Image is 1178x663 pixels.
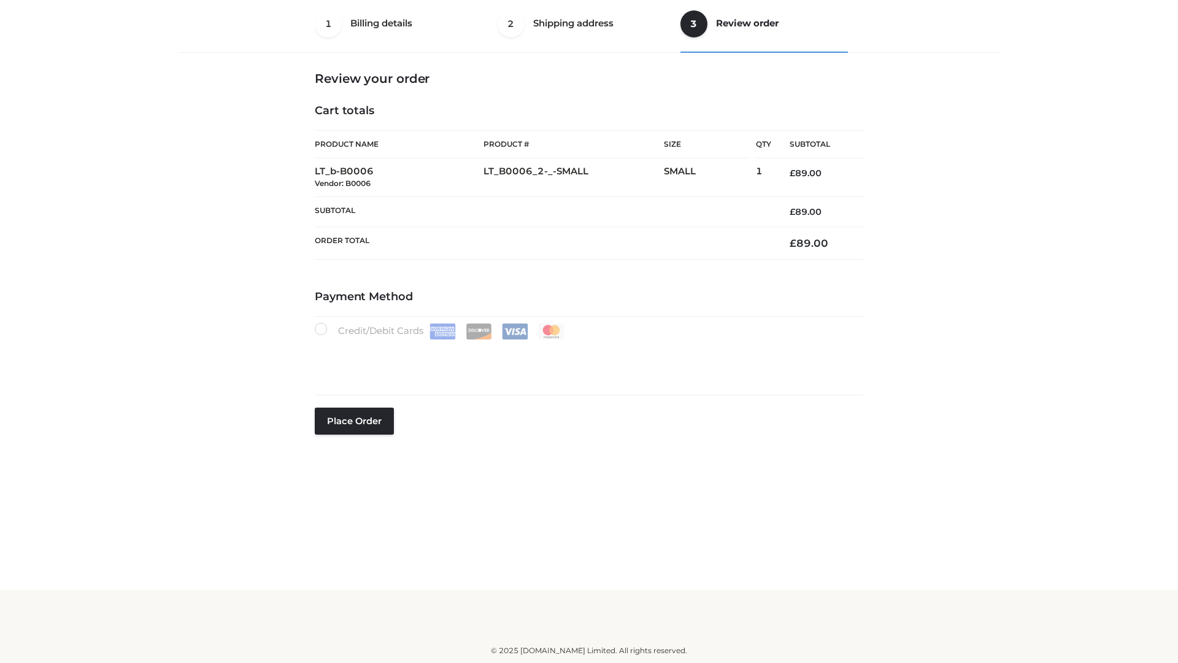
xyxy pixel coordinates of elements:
td: LT_B0006_2-_-SMALL [483,158,664,197]
img: Mastercard [538,324,564,339]
img: Discover [466,324,492,339]
h4: Payment Method [315,290,863,304]
iframe: Secure payment input frame [312,337,861,382]
span: £ [790,237,796,249]
th: Order Total [315,227,771,260]
th: Product Name [315,130,483,158]
span: £ [790,168,795,179]
img: Amex [429,324,456,339]
th: Qty [756,130,771,158]
bdi: 89.00 [790,168,822,179]
h3: Review your order [315,71,863,86]
button: Place order [315,408,394,435]
img: Visa [502,324,528,339]
th: Subtotal [771,131,863,158]
span: £ [790,206,795,217]
label: Credit/Debit Cards [315,323,566,339]
th: Size [664,131,750,158]
th: Product # [483,130,664,158]
div: © 2025 [DOMAIN_NAME] Limited. All rights reserved. [182,645,996,657]
td: LT_b-B0006 [315,158,483,197]
small: Vendor: B0006 [315,179,371,188]
bdi: 89.00 [790,206,822,217]
th: Subtotal [315,196,771,227]
h4: Cart totals [315,104,863,118]
bdi: 89.00 [790,237,828,249]
td: SMALL [664,158,756,197]
td: 1 [756,158,771,197]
